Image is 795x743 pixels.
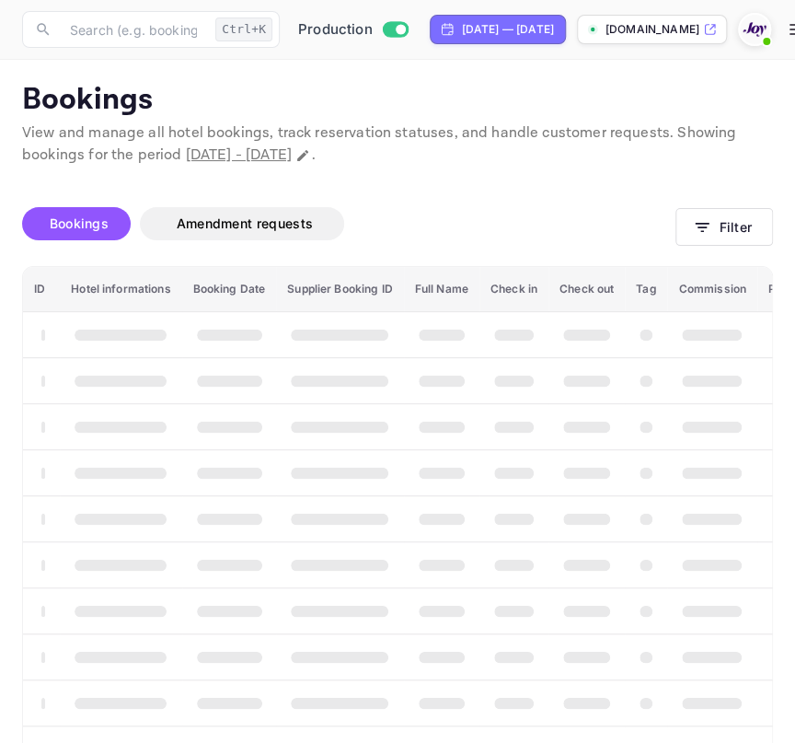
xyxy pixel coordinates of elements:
th: Check out [548,267,625,312]
p: View and manage all hotel bookings, track reservation statuses, and handle customer requests. Sho... [22,122,773,167]
button: Filter [675,208,773,246]
span: [DATE] - [DATE] [186,145,292,165]
th: Commission [667,267,756,312]
span: Bookings [50,215,109,231]
th: Supplier Booking ID [276,267,403,312]
div: account-settings tabs [22,207,675,240]
span: Amendment requests [177,215,313,231]
div: Ctrl+K [215,17,272,41]
th: Full Name [404,267,479,312]
th: Hotel informations [60,267,181,312]
input: Search (e.g. bookings, documentation) [59,11,208,48]
img: With Joy [740,15,769,44]
th: ID [23,267,60,312]
th: Booking Date [182,267,277,312]
p: [DOMAIN_NAME] [605,21,699,38]
p: Bookings [22,82,773,119]
span: Production [298,19,373,41]
button: Change date range [294,146,312,165]
th: Check in [479,267,548,312]
div: Switch to Sandbox mode [291,19,415,41]
th: Tag [625,267,667,312]
div: [DATE] — [DATE] [462,21,554,38]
